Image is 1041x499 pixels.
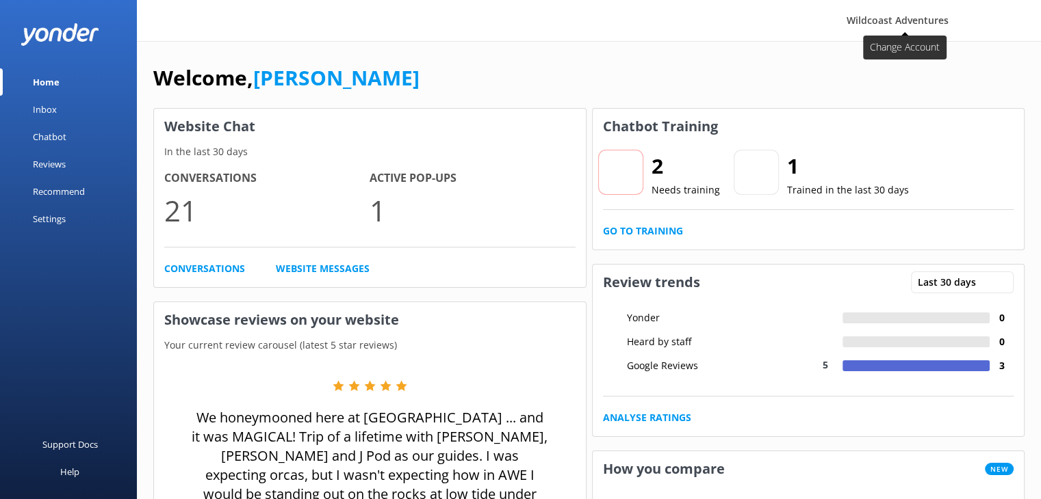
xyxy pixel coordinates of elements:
h3: How you compare [593,451,735,487]
span: Last 30 days [918,275,984,290]
div: Chatbot [33,123,66,150]
h3: Review trends [593,265,710,300]
a: Website Messages [276,261,370,276]
div: Heard by staff [624,334,747,349]
h1: Welcome, [153,62,420,94]
a: Analyse Ratings [603,410,691,425]
h3: Showcase reviews on your website [154,302,586,338]
h4: 0 [990,334,1014,349]
h4: Active Pop-ups [370,170,575,187]
div: Reviews [33,150,66,178]
p: 21 [164,187,370,233]
p: Your current review carousel (latest 5 star reviews) [154,338,586,353]
p: Needs training [652,183,720,198]
a: Conversations [164,261,245,276]
div: Help [60,458,79,485]
h3: Chatbot Training [593,109,728,144]
p: 1 [370,187,575,233]
h3: Website Chat [154,109,586,144]
div: Yonder [624,310,747,325]
h4: Conversations [164,170,370,187]
p: Trained in the last 30 days [787,183,909,198]
a: [PERSON_NAME] [253,64,420,92]
a: Go to Training [603,224,683,239]
div: Settings [33,205,66,232]
div: Inbox [33,96,57,123]
h4: 0 [990,310,1014,325]
h2: 2 [652,150,720,183]
h4: 3 [990,358,1014,373]
p: In the last 30 days [154,144,586,159]
span: 5 [823,358,828,371]
h2: 1 [787,150,909,183]
div: Support Docs [42,431,98,458]
div: Google Reviews [624,358,747,373]
span: New [985,463,1014,475]
img: yonder-white-logo.png [21,23,99,46]
div: Recommend [33,178,85,205]
span: Wildcoast Adventures [847,14,949,27]
div: Home [33,68,60,96]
